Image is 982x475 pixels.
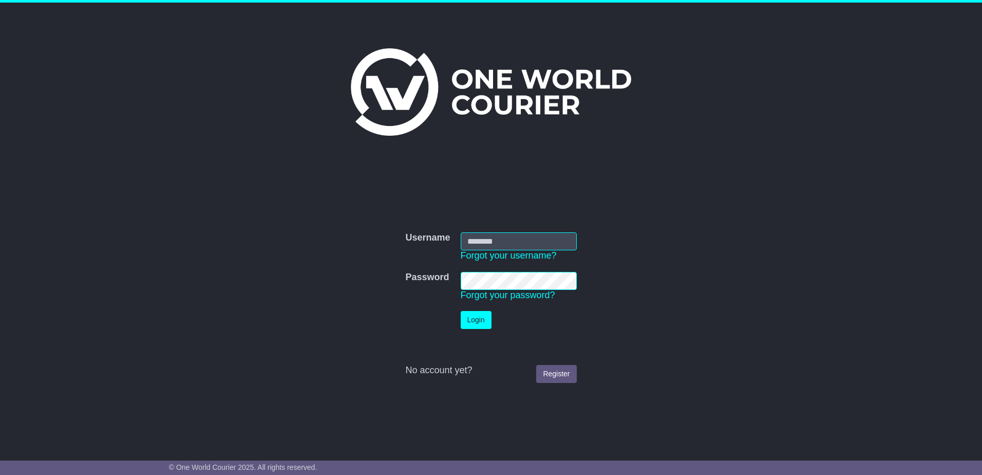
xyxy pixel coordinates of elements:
label: Password [405,272,449,283]
div: No account yet? [405,365,576,376]
label: Username [405,232,450,244]
a: Forgot your password? [461,290,555,300]
span: © One World Courier 2025. All rights reserved. [169,463,317,471]
img: One World [351,48,631,136]
button: Login [461,311,492,329]
a: Forgot your username? [461,250,557,261]
a: Register [536,365,576,383]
